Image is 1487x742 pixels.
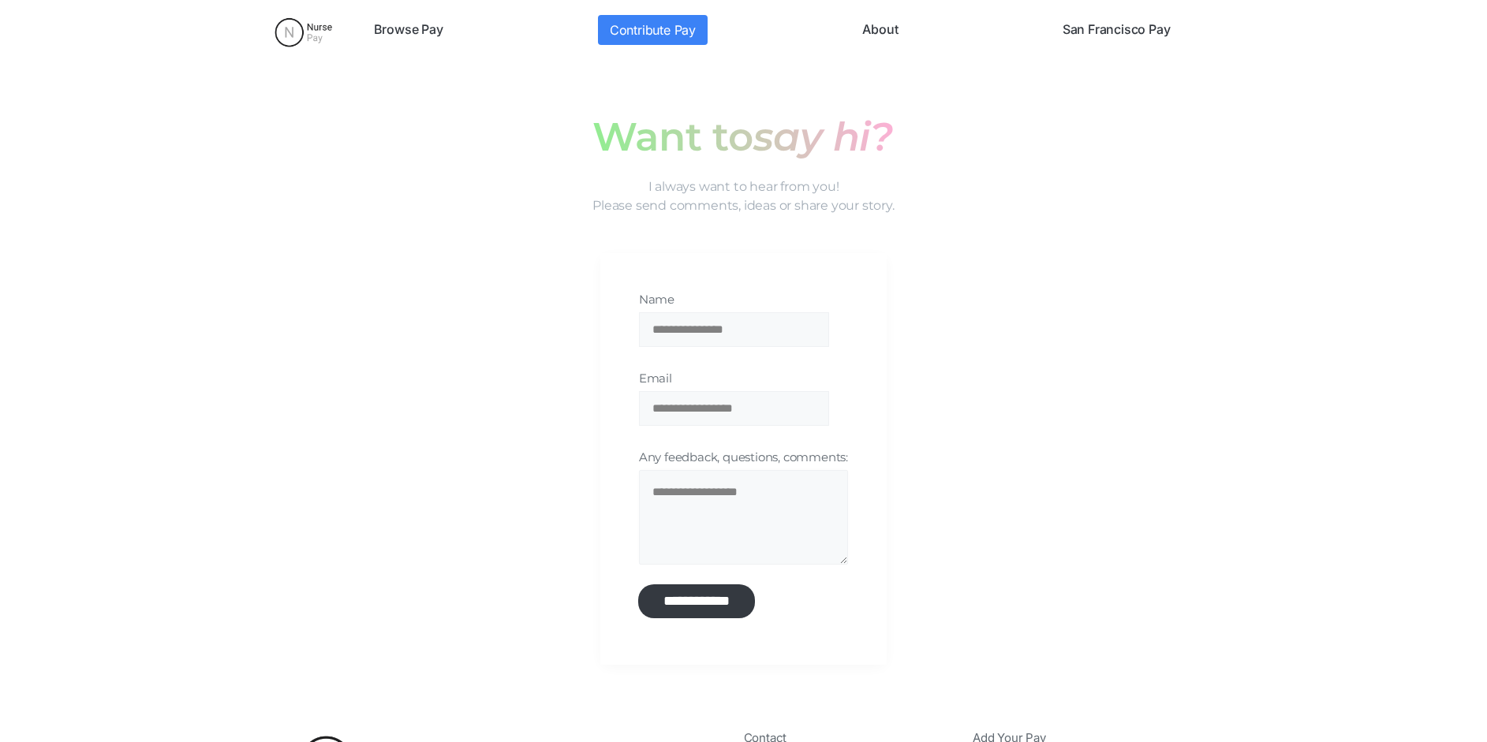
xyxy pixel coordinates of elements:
a: Browse Pay [368,15,450,45]
em: say hi? [753,114,893,160]
label: Name [639,292,829,308]
a: Contribute Pay [598,15,708,45]
a: San Francisco Pay [1056,15,1177,45]
p: I always want to hear from you! Please send comments, ideas or share your story. [592,177,894,215]
label: Any feedback, questions, comments: [639,449,848,465]
h1: Want to [592,114,894,160]
label: Email [639,371,829,386]
form: Email Form [638,291,849,618]
a: About [856,15,904,45]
